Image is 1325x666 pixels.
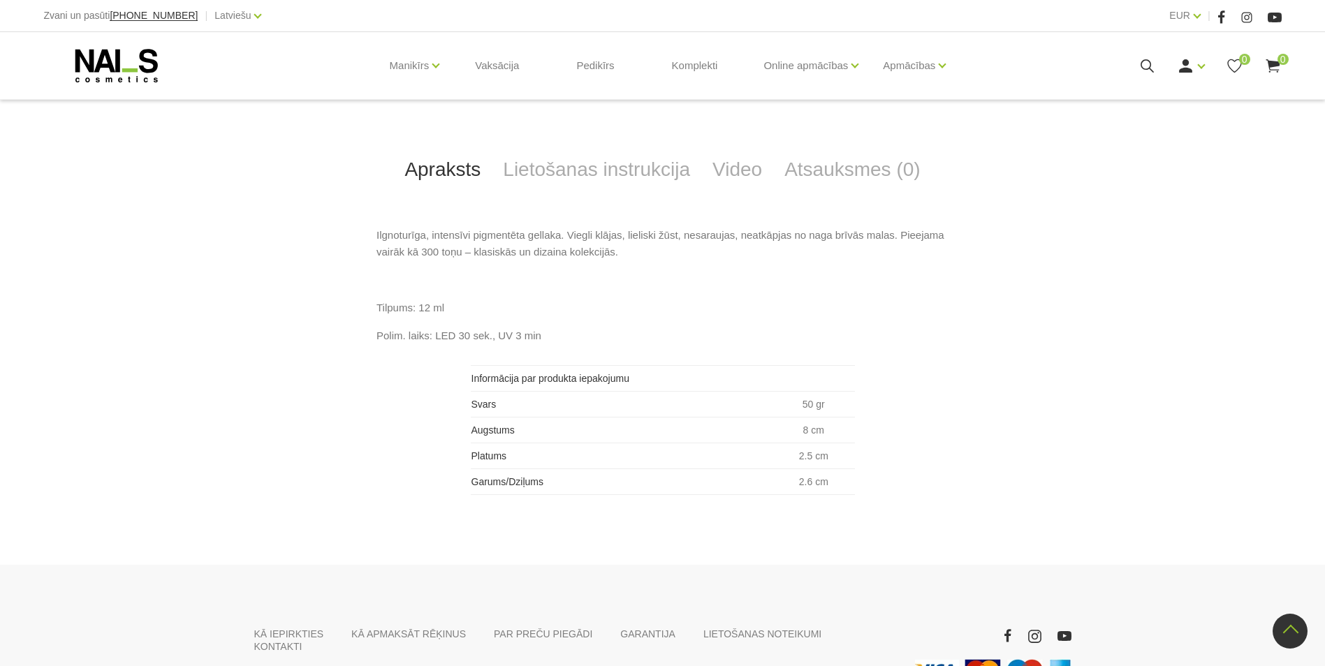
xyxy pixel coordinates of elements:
[254,640,302,653] a: KONTAKTI
[471,468,773,494] th: Garums/Dziļums
[1239,54,1250,65] span: 0
[471,391,773,417] th: Svars
[205,7,207,24] span: |
[703,628,821,640] a: LIETOŠANAS NOTEIKUMI
[1208,7,1210,24] span: |
[471,443,773,468] th: Platums
[110,10,198,21] a: [PHONE_NUMBER]
[1226,57,1243,75] a: 0
[1264,57,1282,75] a: 0
[471,417,773,443] th: Augstums
[376,327,949,344] p: Polim. laiks: LED 30 sek., UV 3 min
[763,38,848,94] a: Online apmācības
[1278,54,1289,65] span: 0
[779,424,847,436] p: 8 cm
[393,147,492,193] a: Apraksts
[779,399,847,410] p: 50 gr
[1169,7,1190,24] a: EUR
[883,38,935,94] a: Apmācības
[492,147,701,193] a: Lietošanas instrukcija
[779,476,847,487] p: 2.6 cm
[471,365,773,391] th: Informācija par produkta iepakojumu
[620,628,675,640] a: GARANTIJA
[779,450,847,461] p: 2.5 cm
[254,628,324,640] a: KĀ IEPIRKTIES
[376,299,949,316] p: Tilpums: 12 ml
[494,628,592,640] a: PAR PREČU PIEGĀDI
[351,628,466,640] a: KĀ APMAKSĀT RĒĶINUS
[565,32,625,99] a: Pedikīrs
[43,7,198,24] div: Zvani un pasūti
[214,7,251,24] a: Latviešu
[390,38,430,94] a: Manikīrs
[701,147,773,193] a: Video
[773,147,932,193] a: Atsauksmes (0)
[661,32,729,99] a: Komplekti
[464,32,530,99] a: Vaksācija
[376,227,949,260] p: Ilgnoturīga, intensīvi pigmentēta gellaka. Viegli klājas, lieliski žūst, nesaraujas, neatkāpjas n...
